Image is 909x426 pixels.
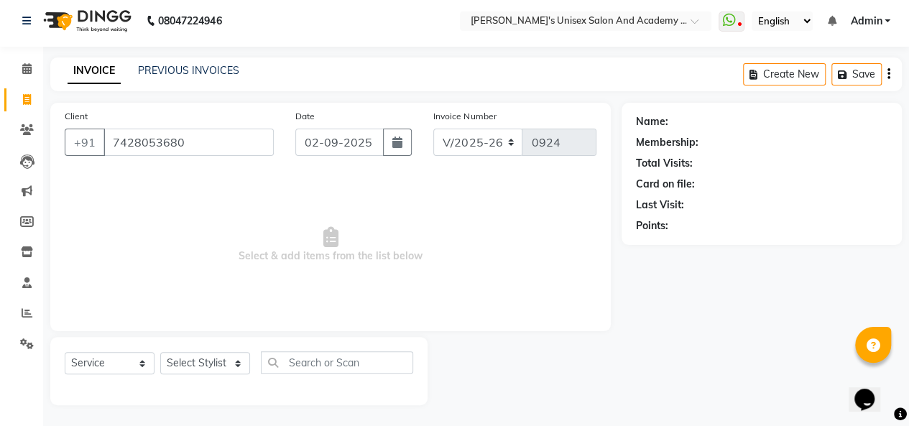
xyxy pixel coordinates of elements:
[68,58,121,84] a: INVOICE
[138,64,239,77] a: PREVIOUS INVOICES
[849,369,895,412] iframe: chat widget
[636,218,668,233] div: Points:
[850,14,882,29] span: Admin
[743,63,826,85] button: Create New
[433,110,496,123] label: Invoice Number
[636,135,698,150] div: Membership:
[103,129,274,156] input: Search by Name/Mobile/Email/Code
[636,177,695,192] div: Card on file:
[65,129,105,156] button: +91
[65,110,88,123] label: Client
[636,198,684,213] div: Last Visit:
[295,110,315,123] label: Date
[65,173,596,317] span: Select & add items from the list below
[37,1,135,41] img: logo
[831,63,882,85] button: Save
[158,1,221,41] b: 08047224946
[636,156,693,171] div: Total Visits:
[636,114,668,129] div: Name:
[261,351,413,374] input: Search or Scan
